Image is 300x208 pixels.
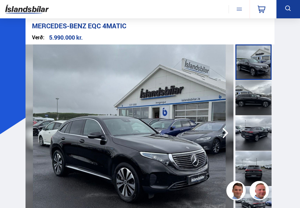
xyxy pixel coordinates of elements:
font: 5.990.000 kr. [49,33,83,41]
img: FbJEzSuNWCJXmdc-.webp [227,182,247,201]
img: G0Ugv5HjCgRt.svg [5,2,49,16]
span: EQC 4MATIC [88,21,126,30]
span: Mercedes-Benz [32,21,86,30]
img: siFngHWaQ9KaOqBr.png [251,182,270,201]
div: Verð: [32,35,45,40]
